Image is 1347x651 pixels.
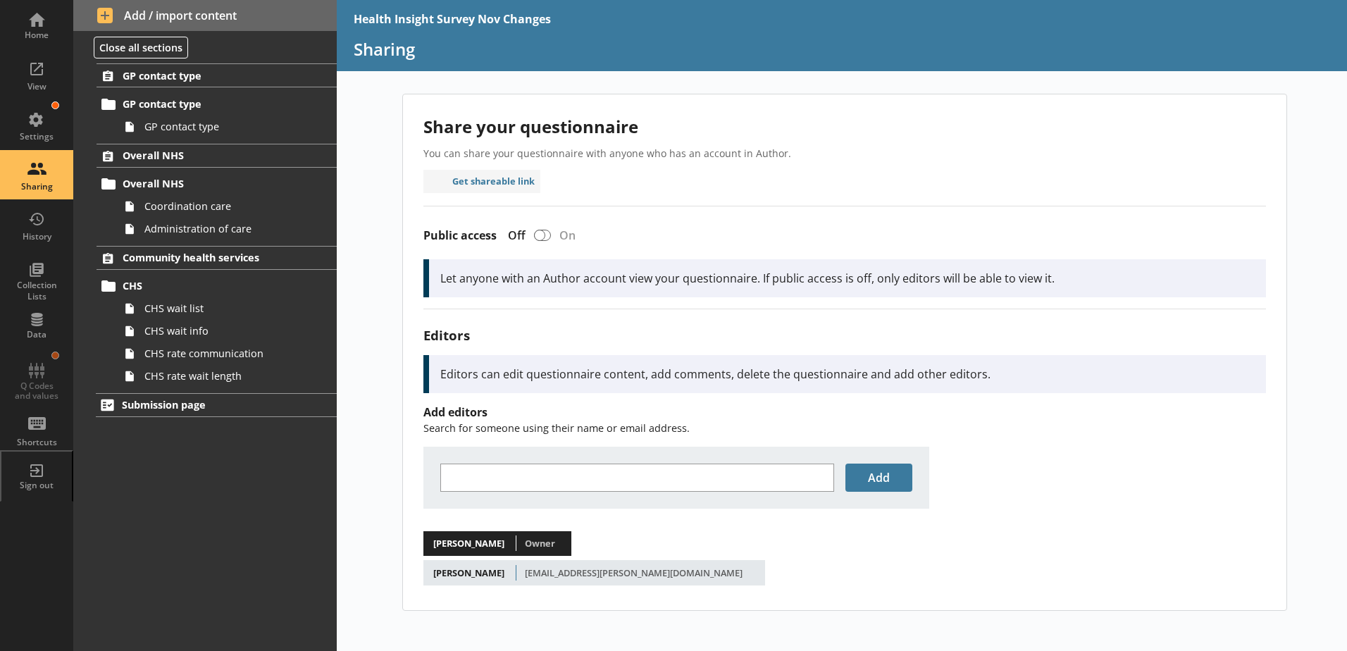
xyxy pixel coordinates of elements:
[123,279,295,292] span: CHS
[122,398,295,411] span: Submission page
[12,480,61,491] div: Sign out
[144,302,301,315] span: CHS wait list
[123,97,295,111] span: GP contact type
[144,324,301,337] span: CHS wait info
[423,147,1266,160] p: You can share your questionnaire with anyone who has an account in Author.
[423,228,497,243] label: Public access
[354,38,1330,60] h1: Sharing
[423,170,541,193] button: Get shareable link
[97,93,337,116] a: GP contact type
[12,81,61,92] div: View
[97,173,337,195] a: Overall NHS
[94,37,188,58] button: Close all sections
[144,347,301,360] span: CHS rate communication
[123,251,295,264] span: Community health services
[96,393,337,417] a: Submission page
[123,149,295,162] span: Overall NHS
[554,228,587,243] div: On
[97,63,337,87] a: GP contact type
[12,181,61,192] div: Sharing
[118,116,337,138] a: GP contact type
[144,120,301,133] span: GP contact type
[118,342,337,365] a: CHS rate communication
[97,144,337,168] a: Overall NHS
[118,297,337,320] a: CHS wait list
[144,222,301,235] span: Administration of care
[97,275,337,297] a: CHS
[118,320,337,342] a: CHS wait info
[12,437,61,448] div: Shortcuts
[429,535,509,553] span: [PERSON_NAME]
[440,366,1255,382] p: Editors can edit questionnaire content, add comments, delete the questionnaire and add other edit...
[423,404,1266,420] h4: Add editors
[440,271,1255,286] p: Let anyone with an Author account view your questionnaire. If public access is off, only editors ...
[123,69,295,82] span: GP contact type
[845,464,912,492] button: Add
[12,30,61,41] div: Home
[144,369,301,383] span: CHS rate wait length
[103,93,337,138] li: GP contact typeGP contact type
[103,173,337,240] li: Overall NHSCoordination careAdministration of care
[123,177,295,190] span: Overall NHS
[423,326,1266,344] h3: Editors
[429,564,509,582] span: [PERSON_NAME]
[73,144,337,240] li: Overall NHSOverall NHSCoordination careAdministration of care
[12,231,61,242] div: History
[144,199,301,213] span: Coordination care
[354,11,551,27] div: Health Insight Survey Nov Changes
[497,228,531,243] div: Off
[525,537,555,550] span: Owner
[423,115,1266,138] h2: Share your questionnaire
[12,131,61,142] div: Settings
[12,280,61,302] div: Collection Lists
[97,8,314,23] span: Add / import content
[525,566,743,579] div: [EMAIL_ADDRESS][PERSON_NAME][DOMAIN_NAME]
[12,329,61,340] div: Data
[97,246,337,270] a: Community health services
[73,63,337,137] li: GP contact typeGP contact typeGP contact type
[73,246,337,387] li: Community health servicesCHSCHS wait listCHS wait infoCHS rate communicationCHS rate wait length
[103,275,337,387] li: CHSCHS wait listCHS wait infoCHS rate communicationCHS rate wait length
[118,195,337,218] a: Coordination care
[423,421,690,435] span: Search for someone using their name or email address.
[743,564,759,581] button: Remove editor
[118,218,337,240] a: Administration of care
[118,365,337,387] a: CHS rate wait length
